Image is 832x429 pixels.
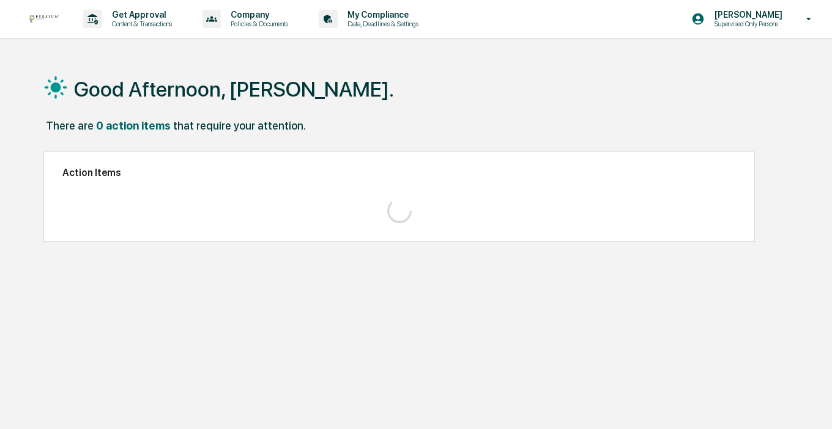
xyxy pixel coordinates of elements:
[62,167,737,178] h2: Action Items
[74,77,394,101] h1: Good Afternoon, [PERSON_NAME].
[46,119,94,132] div: There are
[338,20,425,28] p: Data, Deadlines & Settings
[173,119,306,132] div: that require your attention.
[338,10,425,20] p: My Compliance
[102,20,178,28] p: Content & Transactions
[29,15,59,23] img: logo
[705,20,789,28] p: Supervised Only Persons
[221,20,294,28] p: Policies & Documents
[96,119,171,132] div: 0 action items
[705,10,789,20] p: [PERSON_NAME]
[102,10,178,20] p: Get Approval
[221,10,294,20] p: Company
